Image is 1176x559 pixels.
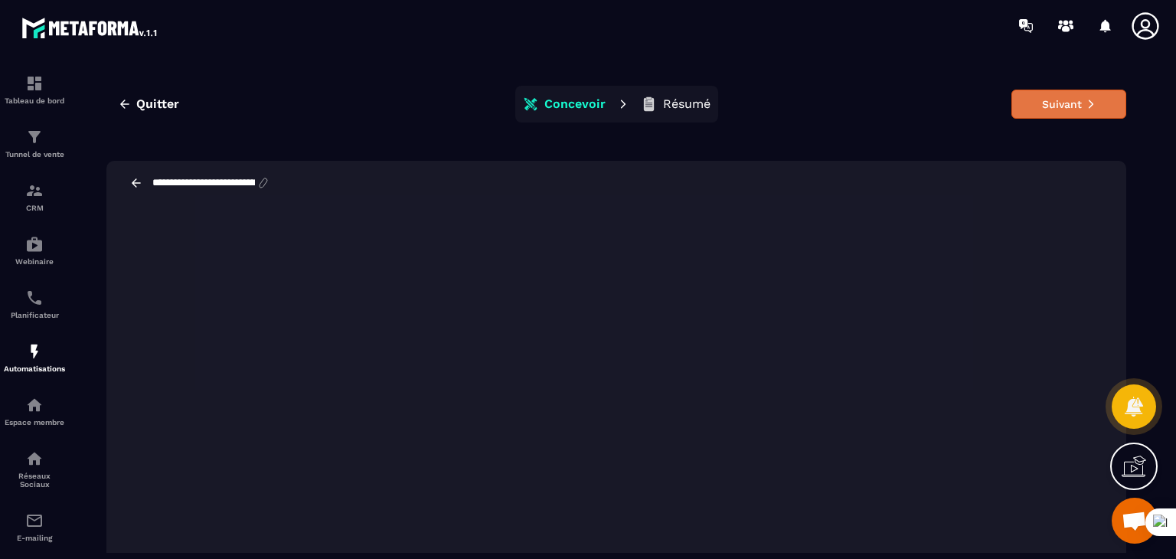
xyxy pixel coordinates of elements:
a: formationformationTunnel de vente [4,116,65,170]
img: logo [21,14,159,41]
button: Concevoir [518,89,610,119]
img: formation [25,74,44,93]
img: automations [25,396,44,414]
p: Réseaux Sociaux [4,472,65,489]
button: Suivant [1011,90,1126,119]
img: formation [25,128,44,146]
img: automations [25,235,44,253]
img: email [25,512,44,530]
p: Webinaire [4,257,65,266]
p: Automatisations [4,364,65,373]
p: Tunnel de vente [4,150,65,159]
a: automationsautomationsEspace membre [4,384,65,438]
img: formation [25,181,44,200]
p: Tableau de bord [4,96,65,105]
p: Planificateur [4,311,65,319]
a: automationsautomationsWebinaire [4,224,65,277]
p: Concevoir [544,96,606,112]
p: Espace membre [4,418,65,427]
a: schedulerschedulerPlanificateur [4,277,65,331]
img: scheduler [25,289,44,307]
p: E-mailing [4,534,65,542]
a: formationformationTableau de bord [4,63,65,116]
a: automationsautomationsAutomatisations [4,331,65,384]
a: Ouvrir le chat [1112,498,1158,544]
img: automations [25,342,44,361]
a: social-networksocial-networkRéseaux Sociaux [4,438,65,500]
p: Résumé [663,96,710,112]
span: Quitter [136,96,179,112]
a: formationformationCRM [4,170,65,224]
a: emailemailE-mailing [4,500,65,554]
button: Résumé [636,89,715,119]
button: Quitter [106,90,191,118]
img: social-network [25,449,44,468]
p: CRM [4,204,65,212]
